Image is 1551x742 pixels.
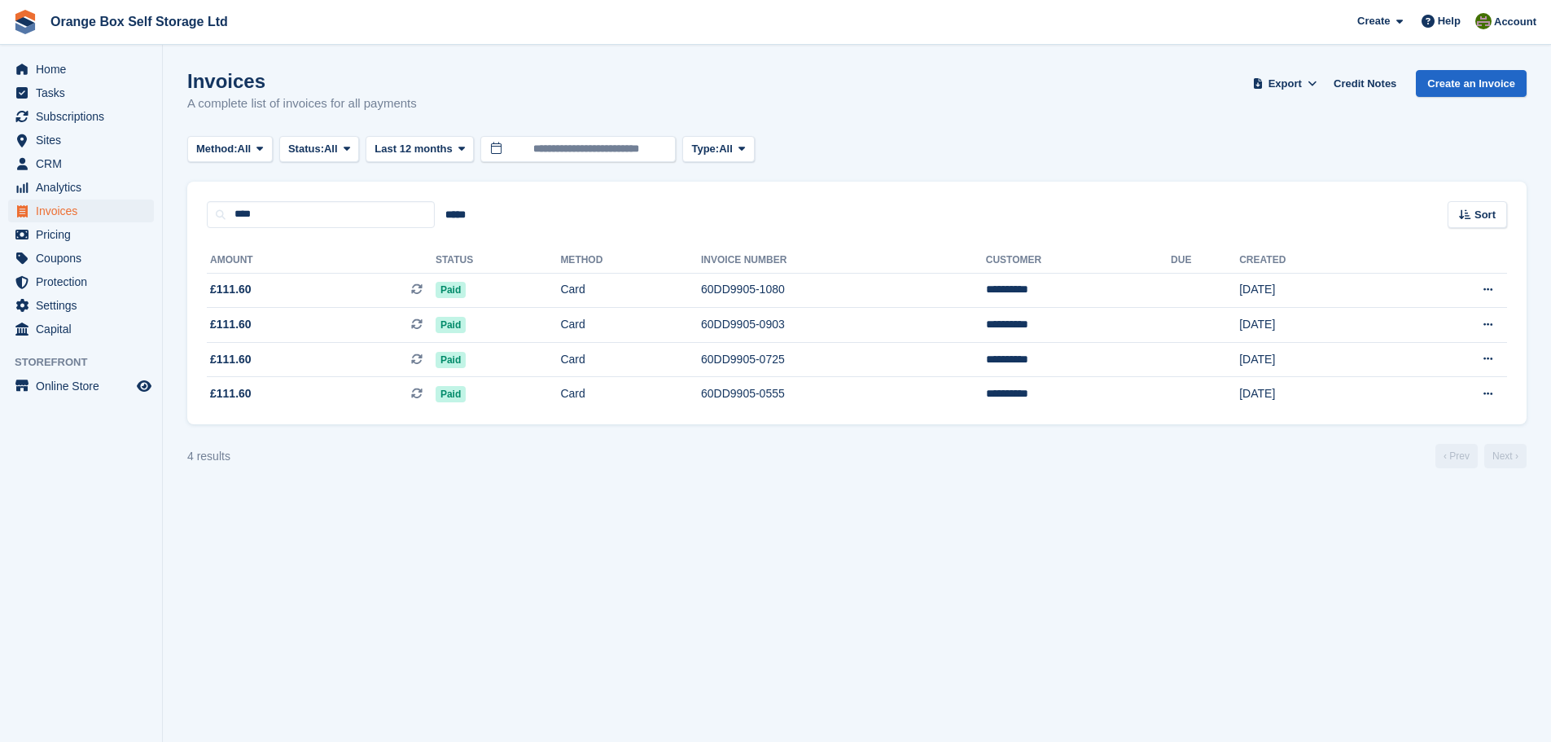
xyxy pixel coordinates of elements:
a: menu [8,294,154,317]
th: Customer [986,248,1171,274]
nav: Page [1432,444,1530,468]
td: 60DD9905-1080 [701,273,986,308]
a: menu [8,152,154,175]
span: Invoices [36,200,134,222]
span: Pricing [36,223,134,246]
span: Sort [1474,207,1496,223]
button: Method: All [187,136,273,163]
a: menu [8,318,154,340]
a: Credit Notes [1327,70,1403,97]
td: 60DD9905-0555 [701,377,986,411]
img: stora-icon-8386f47178a22dfd0bd8f6a31ec36ba5ce8667c1dd55bd0f319d3a0aa187defe.svg [13,10,37,34]
span: CRM [36,152,134,175]
td: [DATE] [1239,342,1394,377]
p: A complete list of invoices for all payments [187,94,417,113]
td: Card [560,273,701,308]
button: Last 12 months [366,136,474,163]
span: Storefront [15,354,162,371]
a: menu [8,129,154,151]
span: Capital [36,318,134,340]
span: £111.60 [210,316,252,333]
button: Status: All [279,136,359,163]
span: Type: [691,141,719,157]
a: Orange Box Self Storage Ltd [44,8,234,35]
a: menu [8,81,154,104]
span: Analytics [36,176,134,199]
span: Create [1357,13,1390,29]
a: Previous [1435,444,1478,468]
a: menu [8,247,154,270]
td: [DATE] [1239,273,1394,308]
span: Method: [196,141,238,157]
td: Card [560,308,701,343]
span: Paid [436,352,466,368]
td: 60DD9905-0725 [701,342,986,377]
span: Settings [36,294,134,317]
span: Tasks [36,81,134,104]
th: Due [1171,248,1239,274]
a: Next [1484,444,1527,468]
span: £111.60 [210,351,252,368]
td: [DATE] [1239,308,1394,343]
th: Created [1239,248,1394,274]
span: Paid [436,386,466,402]
span: Protection [36,270,134,293]
td: Card [560,377,701,411]
span: £111.60 [210,281,252,298]
span: Online Store [36,375,134,397]
td: 60DD9905-0903 [701,308,986,343]
span: Last 12 months [375,141,452,157]
span: Home [36,58,134,81]
a: Create an Invoice [1416,70,1527,97]
span: All [719,141,733,157]
a: menu [8,58,154,81]
h1: Invoices [187,70,417,92]
span: Account [1494,14,1536,30]
div: 4 results [187,448,230,465]
th: Method [560,248,701,274]
span: £111.60 [210,385,252,402]
span: Sites [36,129,134,151]
th: Status [436,248,560,274]
span: All [324,141,338,157]
th: Amount [207,248,436,274]
td: [DATE] [1239,377,1394,411]
a: menu [8,375,154,397]
button: Type: All [682,136,754,163]
img: Pippa White [1475,13,1492,29]
span: Coupons [36,247,134,270]
a: menu [8,270,154,293]
span: Help [1438,13,1461,29]
td: Card [560,342,701,377]
button: Export [1249,70,1321,97]
span: Export [1268,76,1302,92]
a: menu [8,176,154,199]
span: All [238,141,252,157]
span: Paid [436,317,466,333]
span: Subscriptions [36,105,134,128]
span: Paid [436,282,466,298]
a: Preview store [134,376,154,396]
th: Invoice Number [701,248,986,274]
span: Status: [288,141,324,157]
a: menu [8,105,154,128]
a: menu [8,223,154,246]
a: menu [8,200,154,222]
